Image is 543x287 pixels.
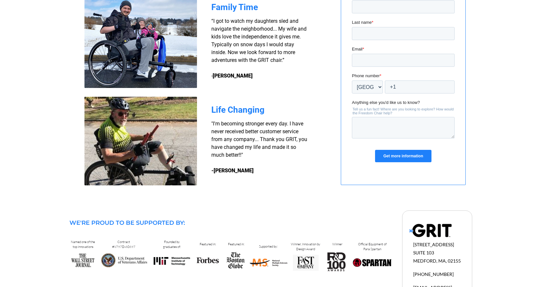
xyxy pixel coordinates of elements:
span: WE'RE PROUD TO BE SUPPORTED BY: [69,219,185,226]
span: Founded by graduates of: [163,240,181,249]
span: Family Time [211,2,258,12]
span: Supported by: [259,244,278,249]
span: [PHONE_NUMBER] [413,271,454,277]
span: [STREET_ADDRESS] [413,242,454,247]
strong: [PERSON_NAME] [213,73,253,79]
span: MEDFORD, MA, 02155 [413,258,461,264]
span: Winner, Innovation by Design Award [291,242,320,251]
span: Named one of the top innovations [71,240,95,249]
span: Life Changing [211,105,264,115]
span: “I got to watch my daughters sled and navigate the neighborhood... My wife and kids love the inde... [211,18,307,79]
span: Contract #V797D-60697 [112,240,135,249]
span: Official Equipment of Para Spartan [358,242,386,251]
span: "I'm becoming stronger every day. I have never received better customer service from any company.... [211,121,307,158]
span: SUITE 103 [413,250,434,255]
strong: -[PERSON_NAME] [211,167,254,174]
span: Winner [332,242,342,246]
span: Featured in: [200,242,216,246]
span: Featured in: [228,242,244,246]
